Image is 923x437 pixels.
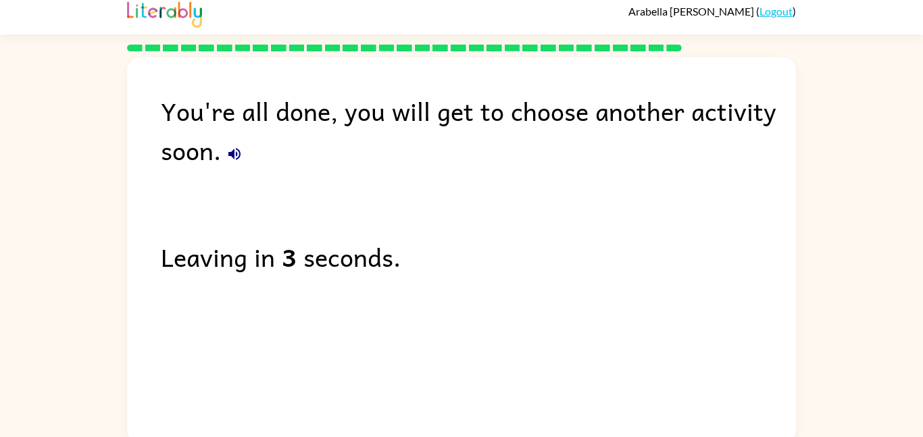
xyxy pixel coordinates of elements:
b: 3 [282,237,297,276]
a: Logout [759,5,793,18]
div: You're all done, you will get to choose another activity soon. [161,91,796,170]
span: Arabella [PERSON_NAME] [628,5,756,18]
div: ( ) [628,5,796,18]
div: Leaving in seconds. [161,237,796,276]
